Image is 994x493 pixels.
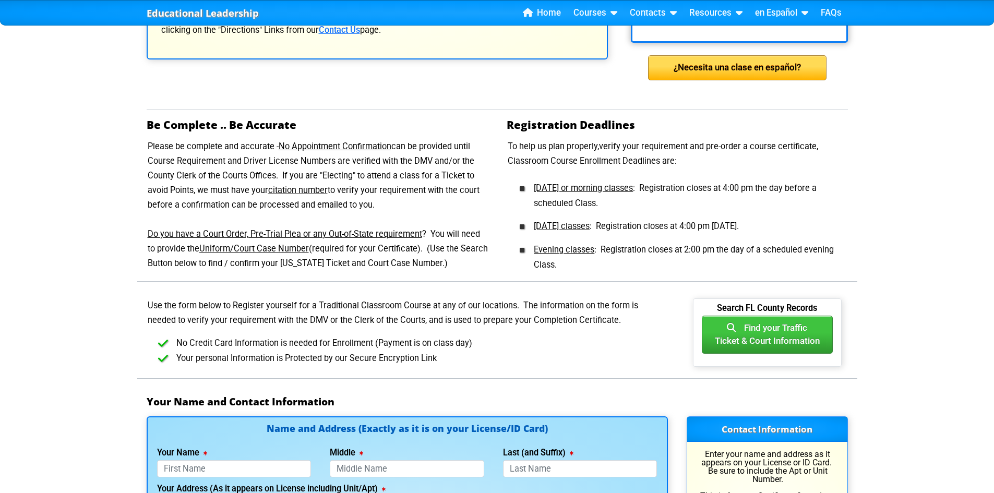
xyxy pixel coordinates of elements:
label: Last (and Suffix) [503,449,573,457]
u: Do you have a Court Order, Pre-Trial Plea or any Out-of-State requirement [148,229,422,239]
p: Use the form below to Register yourself for a Traditional Classroom Course at any of our location... [147,298,668,328]
a: en Español [751,5,812,21]
a: Educational Leadership [147,5,259,22]
a: Home [519,5,565,21]
p: Please be complete and accurate - can be provided until Course Requirement and Driver License Num... [147,139,488,271]
li: : Registration closes at 4:00 pm [DATE]. [523,211,848,234]
h2: Registration Deadlines [507,118,848,131]
li: No Credit Card Information is needed for Enrollment (Payment is on class day) [163,336,668,351]
li: : Registration closes at 4:00 pm the day before a scheduled Class. [523,177,848,211]
u: [DATE] classes [534,221,590,231]
a: Contact Us [319,25,360,35]
u: citation number [268,185,328,195]
u: Uniform/Court Case Number [199,244,309,254]
label: Your Address (As it appears on License including Unit/Apt) [157,485,386,493]
p: To help us plan properly,verify your requirement and pre-order a course certificate, Classroom Co... [507,139,848,169]
li: : Registration closes at 2:00 pm the day of a scheduled evening Class. [523,234,848,273]
button: Find your TrafficTicket & Court Information [702,316,833,354]
div: ¿Necesita una clase en español? [648,55,827,80]
a: Contacts [626,5,681,21]
b: Search FL County Records [717,303,817,321]
a: FAQs [817,5,846,21]
label: Middle [330,449,363,457]
input: Last Name [503,460,657,477]
u: [DATE] or morning classes [534,183,633,193]
u: Evening classes [534,245,594,255]
h4: Name and Address (Exactly as it is on your License/ID Card) [157,424,657,433]
a: ¿Necesita una clase en español? [648,62,827,72]
u: No Appointment Confirmation [279,141,391,151]
li: Your personal Information is Protected by our Secure Encryption Link [163,351,668,366]
a: Resources [685,5,747,21]
h3: Contact Information [687,417,847,442]
input: First Name [157,460,312,477]
label: Your Name [157,449,207,457]
h3: Your Name and Contact Information [147,395,848,408]
input: Middle Name [330,460,484,477]
a: Courses [569,5,621,21]
h2: Be Complete .. Be Accurate [147,118,488,131]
